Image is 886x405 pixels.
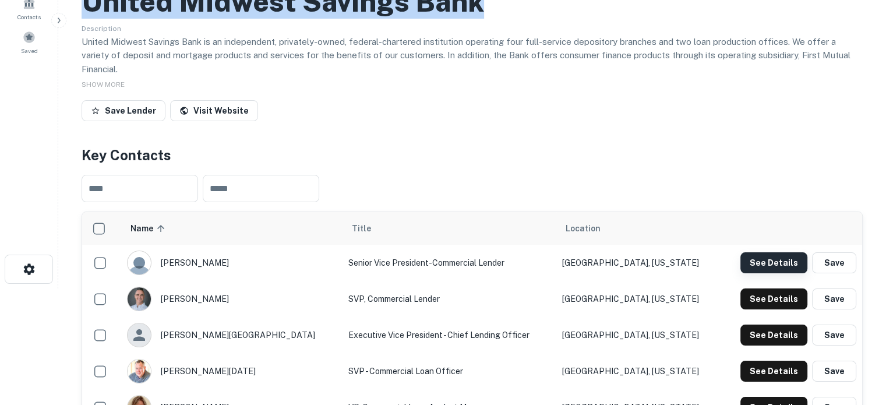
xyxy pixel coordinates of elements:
[740,288,807,309] button: See Details
[828,312,886,368] iframe: Chat Widget
[740,325,807,346] button: See Details
[127,251,337,275] div: [PERSON_NAME]
[127,359,337,383] div: [PERSON_NAME][DATE]
[82,145,863,165] h4: Key Contacts
[127,287,337,311] div: [PERSON_NAME]
[556,353,721,389] td: [GEOGRAPHIC_DATA], [US_STATE]
[128,251,151,274] img: 9c8pery4andzj6ohjkjp54ma2
[740,361,807,382] button: See Details
[343,281,556,317] td: SVP, Commercial Lender
[740,252,807,273] button: See Details
[812,361,856,382] button: Save
[556,245,721,281] td: [GEOGRAPHIC_DATA], [US_STATE]
[556,317,721,353] td: [GEOGRAPHIC_DATA], [US_STATE]
[21,46,38,55] span: Saved
[556,281,721,317] td: [GEOGRAPHIC_DATA], [US_STATE]
[812,288,856,309] button: Save
[343,245,556,281] td: Senior Vice President-Commercial Lender
[82,100,165,121] button: Save Lender
[128,360,151,383] img: 1651853909949
[556,212,721,245] th: Location
[127,323,337,347] div: [PERSON_NAME][GEOGRAPHIC_DATA]
[566,221,601,235] span: Location
[343,353,556,389] td: SVP - Commercial Loan Officer
[812,252,856,273] button: Save
[82,35,863,76] p: United Midwest Savings Bank is an independent, privately-owned, federal-chartered institution ope...
[343,212,556,245] th: Title
[812,325,856,346] button: Save
[82,24,121,33] span: Description
[352,221,386,235] span: Title
[17,12,41,22] span: Contacts
[130,221,168,235] span: Name
[82,80,125,89] span: SHOW MORE
[3,26,55,58] a: Saved
[343,317,556,353] td: Executive Vice President - Chief Lending Officer
[128,287,151,311] img: 1666903858338
[121,212,343,245] th: Name
[170,100,258,121] a: Visit Website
